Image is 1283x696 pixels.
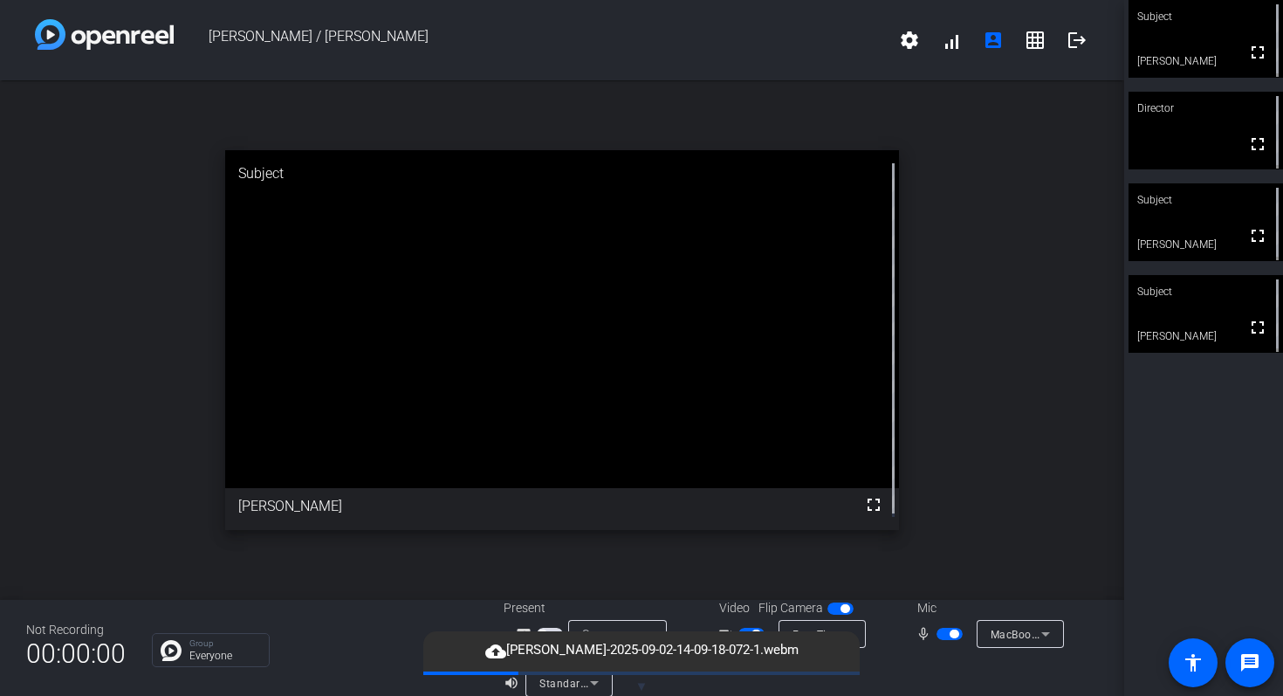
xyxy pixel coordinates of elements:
mat-icon: account_box [983,30,1004,51]
mat-icon: mic_none [916,624,937,644]
mat-icon: settings [899,30,920,51]
div: Present [504,599,678,617]
div: Director [1129,92,1283,125]
mat-icon: message [1239,652,1260,673]
span: [PERSON_NAME]-2025-09-02-14-09-18-072-1.webm [477,640,807,661]
mat-icon: screen_share_outline [516,624,537,644]
div: Subject [1129,183,1283,217]
mat-icon: volume_up [504,672,525,693]
div: Subject [1129,275,1283,308]
mat-icon: fullscreen [863,494,884,515]
span: [PERSON_NAME] / [PERSON_NAME] [174,19,888,61]
img: Chat Icon [161,640,182,661]
p: Everyone [189,651,260,661]
div: Subject [225,150,900,197]
img: white-gradient.svg [35,19,174,50]
mat-icon: accessibility [1183,652,1204,673]
mat-icon: fullscreen [1247,42,1268,63]
mat-icon: fullscreen [1247,317,1268,338]
span: Source [582,627,622,641]
span: Flip Camera [758,599,823,617]
mat-icon: fullscreen [1247,134,1268,155]
div: Mic [900,599,1074,617]
div: Not Recording [26,621,126,639]
mat-icon: videocam_outline [717,624,738,644]
mat-icon: grid_on [1025,30,1046,51]
span: Standard - MacBook Air-Lautsprecher (Built-in) [539,676,776,690]
button: signal_cellular_alt [930,19,972,61]
p: Group [189,639,260,648]
span: 00:00:00 [26,632,126,675]
span: Video [719,599,750,617]
mat-icon: fullscreen [1247,225,1268,246]
span: ▼ [635,679,648,694]
mat-icon: cloud_upload [485,641,506,662]
span: MacBook Air-Mikrofon (Built-in) [991,627,1150,641]
mat-icon: logout [1067,30,1087,51]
